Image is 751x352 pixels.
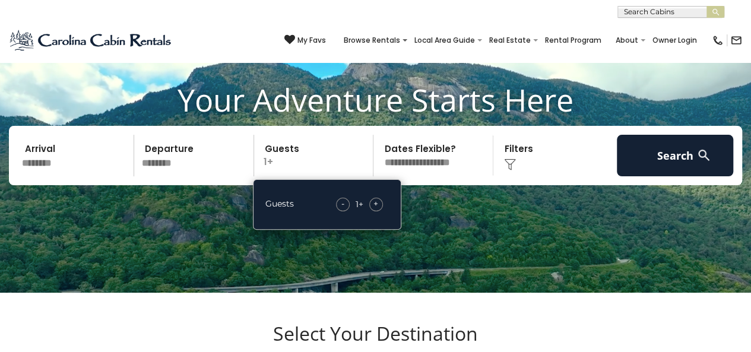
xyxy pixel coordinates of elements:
img: Blue-2.png [9,28,173,52]
div: 1 [356,198,359,210]
button: Search [617,135,733,176]
img: phone-regular-black.png [712,34,724,46]
h5: Guests [265,199,294,208]
a: Rental Program [539,32,607,49]
span: + [373,198,378,210]
span: My Favs [297,35,326,46]
p: 1+ [258,135,373,176]
img: mail-regular-black.png [730,34,742,46]
a: Browse Rentals [338,32,406,49]
a: Real Estate [483,32,537,49]
img: search-regular-white.png [696,148,711,163]
a: Local Area Guide [408,32,481,49]
div: + [330,198,389,211]
span: - [341,198,344,210]
a: About [610,32,644,49]
img: filter--v1.png [504,158,516,170]
a: My Favs [284,34,326,46]
h1: Your Adventure Starts Here [9,81,742,118]
a: Owner Login [647,32,703,49]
